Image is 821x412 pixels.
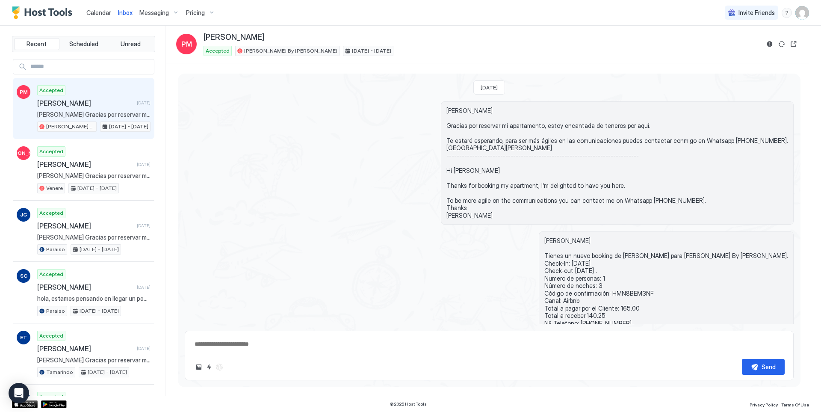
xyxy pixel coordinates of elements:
[39,209,63,217] span: Accepted
[37,356,151,364] span: [PERSON_NAME] Gracias por reservar mi apartamento, estoy encantada de teneros por aquí. Te estaré...
[37,172,151,180] span: [PERSON_NAME] Gracias por reservar mi apartamento, estoy encantada de teneros por aquí. Te estaré...
[80,307,119,315] span: [DATE] - [DATE]
[352,47,391,55] span: [DATE] - [DATE]
[37,99,133,107] span: [PERSON_NAME]
[750,400,778,409] a: Privacy Policy
[742,359,785,375] button: Send
[9,383,29,403] div: Open Intercom Messenger
[390,401,427,407] span: © 2025 Host Tools
[61,38,106,50] button: Scheduled
[194,362,204,372] button: Upload image
[181,39,192,49] span: PM
[186,9,205,17] span: Pricing
[762,362,776,371] div: Send
[12,6,76,19] a: Host Tools Logo
[3,149,45,157] span: [PERSON_NAME]
[46,123,95,130] span: [PERSON_NAME] By [PERSON_NAME]
[37,222,133,230] span: [PERSON_NAME]
[738,9,775,17] span: Invite Friends
[20,211,27,219] span: JG
[20,88,28,96] span: PM
[88,368,127,376] span: [DATE] - [DATE]
[781,400,809,409] a: Terms Of Use
[39,332,63,340] span: Accepted
[137,223,151,228] span: [DATE]
[121,40,141,48] span: Unread
[789,39,799,49] button: Open reservation
[46,184,63,192] span: Venere
[80,246,119,253] span: [DATE] - [DATE]
[86,9,111,16] span: Calendar
[118,9,133,16] span: Inbox
[244,47,337,55] span: [PERSON_NAME] By [PERSON_NAME]
[86,8,111,17] a: Calendar
[46,246,65,253] span: Paraiso
[12,36,155,52] div: tab-group
[20,272,27,280] span: SC
[446,107,788,219] span: [PERSON_NAME] Gracias por reservar mi apartamento, estoy encantada de teneros por aquí. Te estaré...
[206,47,230,55] span: Accepted
[137,285,151,290] span: [DATE]
[37,344,133,353] span: [PERSON_NAME]
[37,234,151,241] span: [PERSON_NAME] Gracias por reservar mi apartamento, estoy encantada de teneros por aquí. Te estaré...
[27,40,47,48] span: Recent
[108,38,153,50] button: Unread
[37,295,151,302] span: hola, estamos pensando en llegar un poco antes, entre las 2 y las 3 de la tarde, espero que no se...
[750,402,778,407] span: Privacy Policy
[139,9,169,17] span: Messaging
[37,111,151,119] span: [PERSON_NAME] Gracias por reservar mi apartamento, estoy encantada de teneros por aquí. Te estaré...
[37,283,133,291] span: [PERSON_NAME]
[204,33,264,42] span: [PERSON_NAME]
[39,86,63,94] span: Accepted
[137,346,151,351] span: [DATE]
[12,400,38,408] a: App Store
[109,123,148,130] span: [DATE] - [DATE]
[544,237,788,342] span: [PERSON_NAME] Tienes un nuevo booking de [PERSON_NAME] para [PERSON_NAME] By [PERSON_NAME]. Check...
[14,38,59,50] button: Recent
[41,400,67,408] a: Google Play Store
[118,8,133,17] a: Inbox
[781,402,809,407] span: Terms Of Use
[782,8,792,18] div: menu
[795,6,809,20] div: User profile
[39,148,63,155] span: Accepted
[37,160,133,169] span: [PERSON_NAME]
[204,362,214,372] button: Quick reply
[39,393,63,401] span: Accepted
[20,334,27,341] span: ET
[39,270,63,278] span: Accepted
[46,307,65,315] span: Paraiso
[69,40,98,48] span: Scheduled
[481,84,498,91] span: [DATE]
[777,39,787,49] button: Sync reservation
[137,162,151,167] span: [DATE]
[77,184,117,192] span: [DATE] - [DATE]
[27,59,154,74] input: Input Field
[46,368,73,376] span: Tamarindo
[137,100,151,106] span: [DATE]
[765,39,775,49] button: Reservation information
